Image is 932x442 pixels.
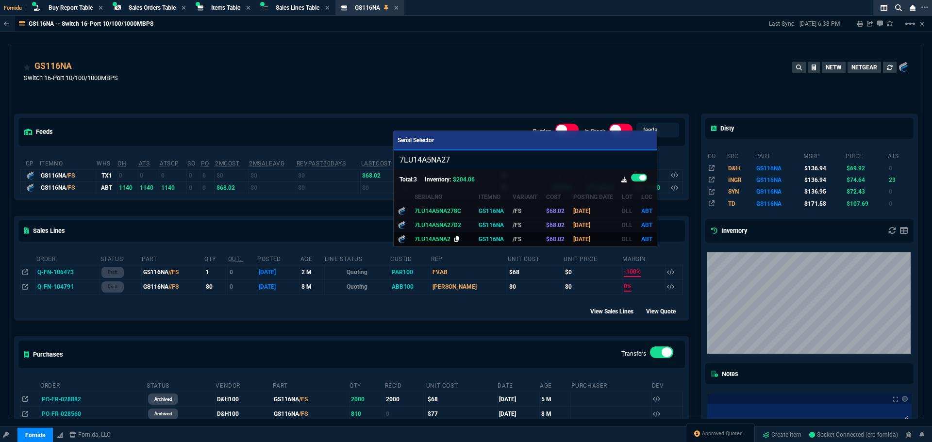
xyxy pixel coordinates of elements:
span: $204.06 [453,176,475,183]
span: Inventory: [425,176,451,183]
div: On-Hand Only [631,174,647,186]
span: 3 [414,176,417,183]
td: DLL [617,218,637,232]
span: 7LU14A5NA278C [415,208,461,214]
td: DLL [617,232,637,246]
td: /FS [508,204,542,218]
th: SerialNo [410,190,475,204]
td: GS116NA [474,218,508,232]
td: GS116NA [474,204,508,218]
td: DLL [617,204,637,218]
td: /FS [508,232,542,246]
td: GS116NA [474,232,508,246]
td: $68.02 [542,204,569,218]
td: $68.02 [542,218,569,232]
th: Variant [508,190,542,204]
td: ABT [637,218,657,232]
th: Cost [542,190,569,204]
span: Serial Selector [398,137,434,144]
td: /FS [508,218,542,232]
th: ItemNo [474,190,508,204]
td: [DATE] [569,204,617,218]
td: $68.02 [542,232,569,246]
span: Total: [399,176,414,183]
th: Lot [617,190,637,204]
input: Search Serials... [394,150,657,170]
th: Posting Date [569,190,617,204]
th: Loc [637,190,657,204]
td: ABT [637,204,657,218]
span: 7LU14A5NA2 [415,236,450,243]
td: [DATE] [569,232,617,246]
span: 7LU14A5NA27D2 [415,222,461,229]
td: ABT [637,232,657,246]
td: [DATE] [569,218,617,232]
